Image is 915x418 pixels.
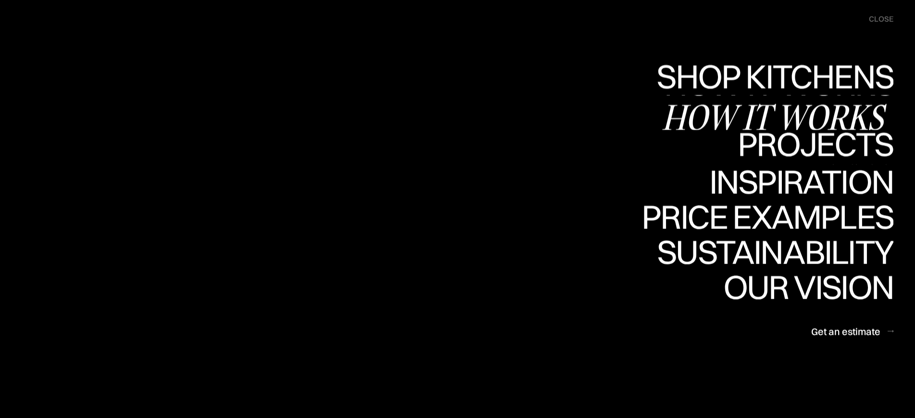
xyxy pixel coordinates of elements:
[642,200,893,234] div: Price examples
[642,234,893,267] div: Price examples
[715,304,893,337] div: Our vision
[715,270,893,304] div: Our vision
[738,130,893,165] a: ProjectsProjects
[649,235,893,269] div: Sustainability
[662,100,893,134] div: How it works
[642,200,893,235] a: Price examplesPrice examples
[696,165,893,199] div: Inspiration
[715,270,893,305] a: Our visionOur vision
[869,14,893,25] div: close
[811,325,880,338] div: Get an estimate
[811,319,893,343] a: Get an estimate
[652,60,893,93] div: Shop Kitchens
[652,60,893,95] a: Shop KitchensShop Kitchens
[859,10,893,29] div: menu
[649,235,893,270] a: SustainabilitySustainability
[652,93,893,127] div: Shop Kitchens
[738,161,893,194] div: Projects
[662,95,893,130] a: How it worksHow it works
[696,165,893,200] a: InspirationInspiration
[696,199,893,232] div: Inspiration
[738,127,893,161] div: Projects
[649,269,893,303] div: Sustainability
